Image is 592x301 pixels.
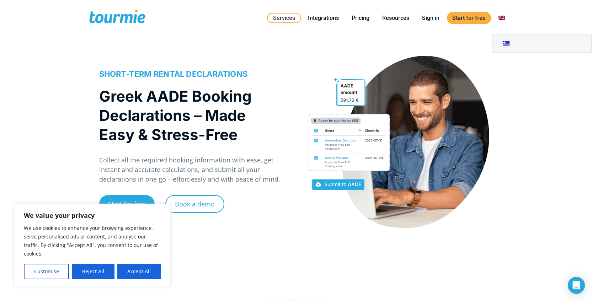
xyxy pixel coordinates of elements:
[72,264,114,279] button: Reject All
[99,87,282,144] h1: Greek AADE Booking Declarations – Made Easy & Stress-Free
[417,14,445,22] a: Sign in
[377,14,415,22] a: Resources
[24,264,69,279] button: Customise
[267,13,301,23] a: Services
[117,264,161,279] button: Accept All
[165,195,224,213] a: Book a demo
[346,14,375,22] a: Pricing
[24,224,161,258] p: We use cookies to enhance your browsing experience, serve personalised ads or content, and analys...
[24,211,161,220] p: We value your privacy
[99,155,289,184] p: Collect all the required booking information with ease, get instant and accurate calculations, an...
[99,195,155,213] a: Start for free
[568,277,585,294] div: Open Intercom Messenger
[447,12,491,24] a: Start for free
[99,69,248,79] span: SHORT-TERM RENTAL DECLARATIONS
[303,14,344,22] a: Integrations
